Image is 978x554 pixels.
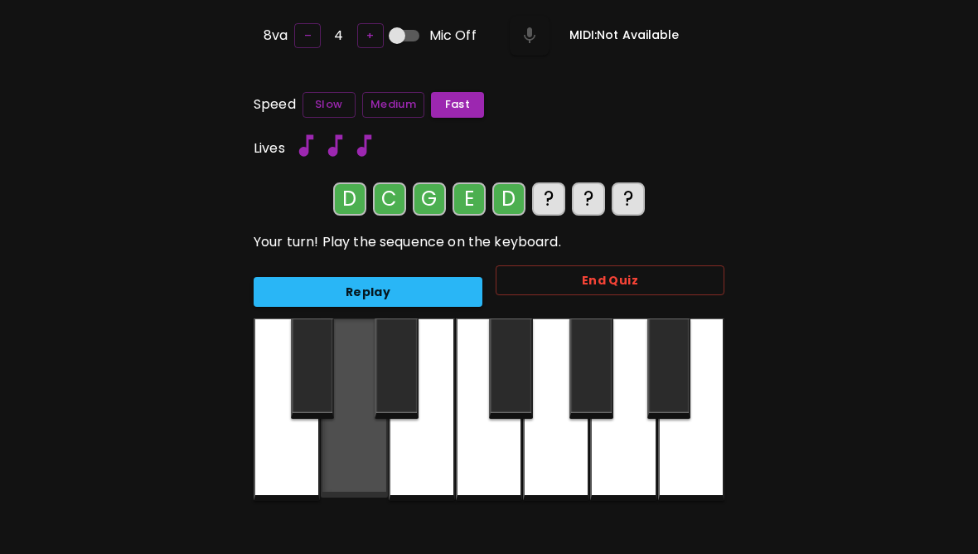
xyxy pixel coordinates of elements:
div: D [333,182,366,216]
div: ? [532,182,565,216]
div: ? [612,182,645,216]
span: Mic Off [429,26,477,46]
button: Fast [431,92,484,118]
div: C [373,182,406,216]
button: – [294,23,321,49]
div: ? [572,182,605,216]
button: + [357,23,384,49]
h6: 4 [334,24,343,47]
button: End Quiz [496,265,724,296]
div: G [413,182,446,216]
h6: MIDI: Not Available [569,27,680,45]
h6: Speed [254,93,296,116]
h6: 8va [264,24,288,47]
div: D [492,182,525,216]
h6: Lives [254,137,285,160]
button: Replay [254,277,482,308]
button: Slow [303,92,356,118]
p: Your turn! Play the sequence on the keyboard. [254,232,724,252]
div: E [453,182,486,216]
button: Medium [362,92,424,118]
